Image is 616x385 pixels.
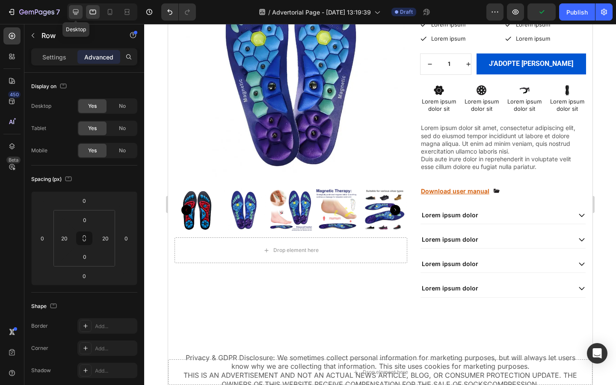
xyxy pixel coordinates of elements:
[566,8,588,17] div: Publish
[168,24,592,385] iframe: Design area
[272,8,371,17] span: Advertorial Page - [DATE] 13:19:39
[222,181,232,191] button: Carousel Next Arrow
[253,163,321,172] p: Download user manual
[296,74,332,89] p: Lorem ipsum dolor sit
[253,74,289,89] p: Lorem ipsum dolor sit
[120,232,133,245] input: 0
[100,164,145,209] img: 1 Pair Magnetic Acupressure Insoles Unisex Foot Arch Support Insoles Pads for Pain Relief Flexibl...
[559,3,595,21] button: Publish
[254,236,310,244] p: Lorem ipsum dolor
[31,344,48,352] div: Corner
[84,53,113,62] p: Advanced
[252,30,272,50] button: decrement
[58,232,71,245] input: 20px
[308,30,418,50] button: J'adopte Muvory
[53,164,98,209] img: 1 Pair Magnetic Acupressure Insoles Unisex Foot Arch Support Insoles Pads for Pain Relief Flexibl...
[13,181,24,191] button: Carousel Back Arrow
[42,53,66,62] p: Settings
[8,91,21,98] div: 450
[76,194,93,207] input: 0
[254,187,310,195] p: Lorem ipsum dolor
[587,343,607,364] div: Open Intercom Messenger
[348,11,382,18] p: Lorem ipsum
[195,345,240,352] div: Drop element here
[41,30,114,41] p: Row
[381,74,417,89] p: Lorem ipsum dolor sit
[119,124,126,132] span: No
[119,147,126,154] span: No
[105,223,151,230] div: Drop element here
[76,269,93,282] input: 0
[6,164,51,209] img: 1 Pair Magnetic Acupressure Insoles Unisex Foot Arch Support Insoles Pads for Pain Relief Flexibl...
[31,301,59,312] div: Shape
[36,232,49,245] input: 0
[147,164,192,209] img: 1 Pair Magnetic Acupressure Insoles Unisex Foot Arch Support Insoles Pads for Pain Relief Flexibl...
[253,100,417,147] p: Lorem ipsum dolor sit amet, consectetur adipiscing elit, sed do eiusmod tempor incididunt ut labo...
[56,7,60,17] p: 7
[254,212,310,219] p: Lorem ipsum dolor
[321,36,405,44] div: J'adopte [PERSON_NAME]
[338,74,374,89] p: Lorem ipsum dolor sit
[3,3,64,21] button: 7
[95,323,135,330] div: Add...
[31,102,51,110] div: Desktop
[95,367,135,375] div: Add...
[99,232,112,245] input: 20px
[31,147,47,154] div: Mobile
[31,124,46,132] div: Tablet
[88,102,97,110] span: Yes
[291,30,310,50] button: increment
[254,261,310,268] p: Lorem ipsum dolor
[161,3,196,21] div: Undo/Redo
[88,147,97,154] span: Yes
[95,345,135,352] div: Add...
[76,213,93,226] input: 0px
[119,102,126,110] span: No
[76,250,93,263] input: 0px
[31,81,68,92] div: Display on
[194,164,239,209] img: 1 Pair Magnetic Acupressure Insoles Unisex Foot Arch Support Insoles Pads for Pain Relief Flexibl...
[400,8,413,16] span: Draft
[272,30,291,50] input: quantity
[88,124,97,132] span: Yes
[31,367,51,374] div: Shadow
[6,157,21,163] div: Beta
[263,11,297,18] p: Lorem ipsum
[31,174,74,185] div: Spacing (px)
[31,322,48,330] div: Border
[268,8,270,17] span: /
